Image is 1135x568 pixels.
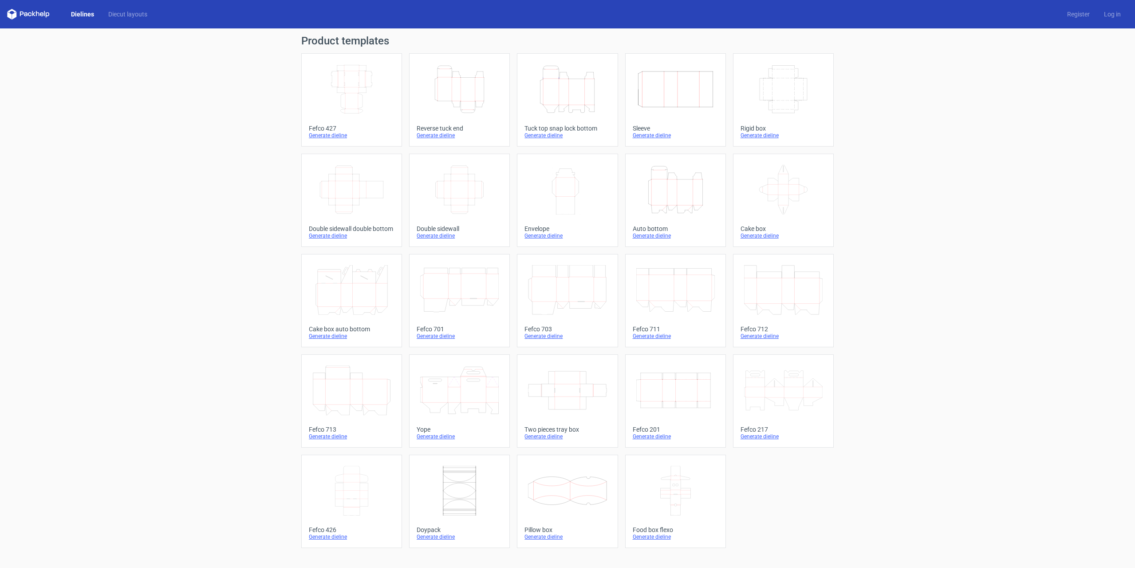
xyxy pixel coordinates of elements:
[417,426,502,433] div: Yope
[301,53,402,147] a: Fefco 427Generate dieline
[741,125,826,132] div: Rigid box
[524,526,610,533] div: Pillow box
[417,526,502,533] div: Doypack
[309,333,394,340] div: Generate dieline
[524,533,610,540] div: Generate dieline
[301,254,402,347] a: Cake box auto bottomGenerate dieline
[309,526,394,533] div: Fefco 426
[633,533,718,540] div: Generate dieline
[1060,10,1097,19] a: Register
[633,232,718,239] div: Generate dieline
[417,533,502,540] div: Generate dieline
[741,132,826,139] div: Generate dieline
[517,455,618,548] a: Pillow boxGenerate dieline
[409,53,510,147] a: Reverse tuck endGenerate dieline
[741,333,826,340] div: Generate dieline
[409,254,510,347] a: Fefco 701Generate dieline
[309,125,394,132] div: Fefco 427
[524,225,610,232] div: Envelope
[517,354,618,448] a: Two pieces tray boxGenerate dieline
[301,36,834,46] h1: Product templates
[524,132,610,139] div: Generate dieline
[633,132,718,139] div: Generate dieline
[309,326,394,333] div: Cake box auto bottom
[625,53,726,147] a: SleeveGenerate dieline
[309,232,394,239] div: Generate dieline
[524,333,610,340] div: Generate dieline
[733,254,834,347] a: Fefco 712Generate dieline
[733,154,834,247] a: Cake boxGenerate dieline
[741,426,826,433] div: Fefco 217
[309,426,394,433] div: Fefco 713
[417,125,502,132] div: Reverse tuck end
[633,225,718,232] div: Auto bottom
[633,326,718,333] div: Fefco 711
[1097,10,1128,19] a: Log in
[741,433,826,440] div: Generate dieline
[524,125,610,132] div: Tuck top snap lock bottom
[633,125,718,132] div: Sleeve
[733,354,834,448] a: Fefco 217Generate dieline
[301,354,402,448] a: Fefco 713Generate dieline
[524,433,610,440] div: Generate dieline
[633,433,718,440] div: Generate dieline
[309,132,394,139] div: Generate dieline
[309,225,394,232] div: Double sidewall double bottom
[517,254,618,347] a: Fefco 703Generate dieline
[409,455,510,548] a: DoypackGenerate dieline
[417,232,502,239] div: Generate dieline
[625,254,726,347] a: Fefco 711Generate dieline
[301,455,402,548] a: Fefco 426Generate dieline
[517,154,618,247] a: EnvelopeGenerate dieline
[417,326,502,333] div: Fefco 701
[309,433,394,440] div: Generate dieline
[417,433,502,440] div: Generate dieline
[517,53,618,147] a: Tuck top snap lock bottomGenerate dieline
[741,225,826,232] div: Cake box
[625,354,726,448] a: Fefco 201Generate dieline
[309,533,394,540] div: Generate dieline
[625,154,726,247] a: Auto bottomGenerate dieline
[625,455,726,548] a: Food box flexoGenerate dieline
[64,10,101,19] a: Dielines
[733,53,834,147] a: Rigid boxGenerate dieline
[417,333,502,340] div: Generate dieline
[633,333,718,340] div: Generate dieline
[101,10,154,19] a: Diecut layouts
[524,326,610,333] div: Fefco 703
[633,526,718,533] div: Food box flexo
[524,232,610,239] div: Generate dieline
[524,426,610,433] div: Two pieces tray box
[417,225,502,232] div: Double sidewall
[741,326,826,333] div: Fefco 712
[409,154,510,247] a: Double sidewallGenerate dieline
[301,154,402,247] a: Double sidewall double bottomGenerate dieline
[409,354,510,448] a: YopeGenerate dieline
[633,426,718,433] div: Fefco 201
[741,232,826,239] div: Generate dieline
[417,132,502,139] div: Generate dieline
